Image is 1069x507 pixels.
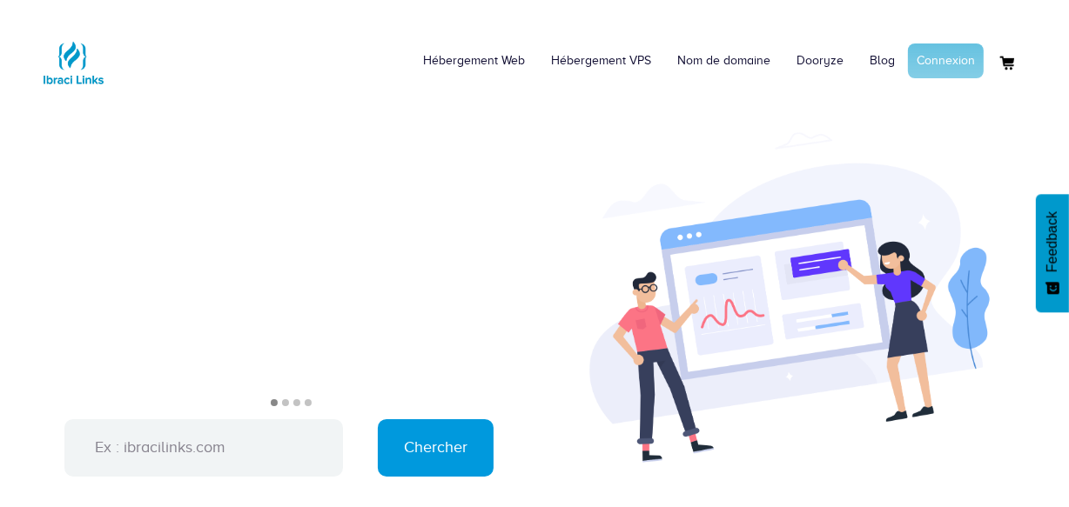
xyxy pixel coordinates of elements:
[783,35,857,87] a: Dooryze
[1036,194,1069,312] button: Feedback - Afficher l’enquête
[664,35,783,87] a: Nom de domaine
[378,419,494,477] input: Chercher
[38,13,108,97] a: Logo Ibraci Links
[538,35,664,87] a: Hébergement VPS
[857,35,908,87] a: Blog
[908,43,984,78] a: Connexion
[38,28,108,97] img: Logo Ibraci Links
[1045,211,1060,272] span: Feedback
[64,419,343,477] input: Ex : ibracilinks.com
[410,35,538,87] a: Hébergement Web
